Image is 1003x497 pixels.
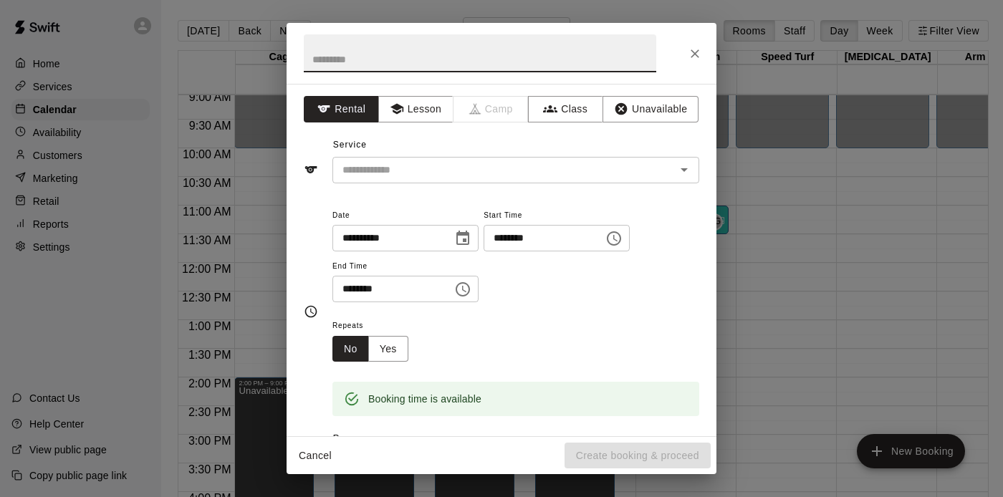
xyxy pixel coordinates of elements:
[332,206,479,226] span: Date
[682,41,708,67] button: Close
[603,96,699,122] button: Unavailable
[600,224,628,253] button: Choose time, selected time is 1:30 PM
[484,206,630,226] span: Start Time
[597,432,643,454] button: Add all
[304,304,318,319] svg: Timing
[304,96,379,122] button: Rental
[304,163,318,177] svg: Service
[332,336,369,362] button: No
[448,275,477,304] button: Choose time, selected time is 2:00 PM
[528,96,603,122] button: Class
[332,317,420,336] span: Repeats
[332,336,408,362] div: outlined button group
[453,96,529,122] span: Camps can only be created in the Services page
[368,336,408,362] button: Yes
[292,443,338,469] button: Cancel
[674,160,694,180] button: Open
[378,96,453,122] button: Lesson
[333,140,367,150] span: Service
[448,224,477,253] button: Choose date, selected date is Aug 15, 2025
[643,432,699,454] button: Remove all
[332,257,479,276] span: End Time
[368,386,481,412] div: Booking time is available
[333,433,364,443] span: Rooms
